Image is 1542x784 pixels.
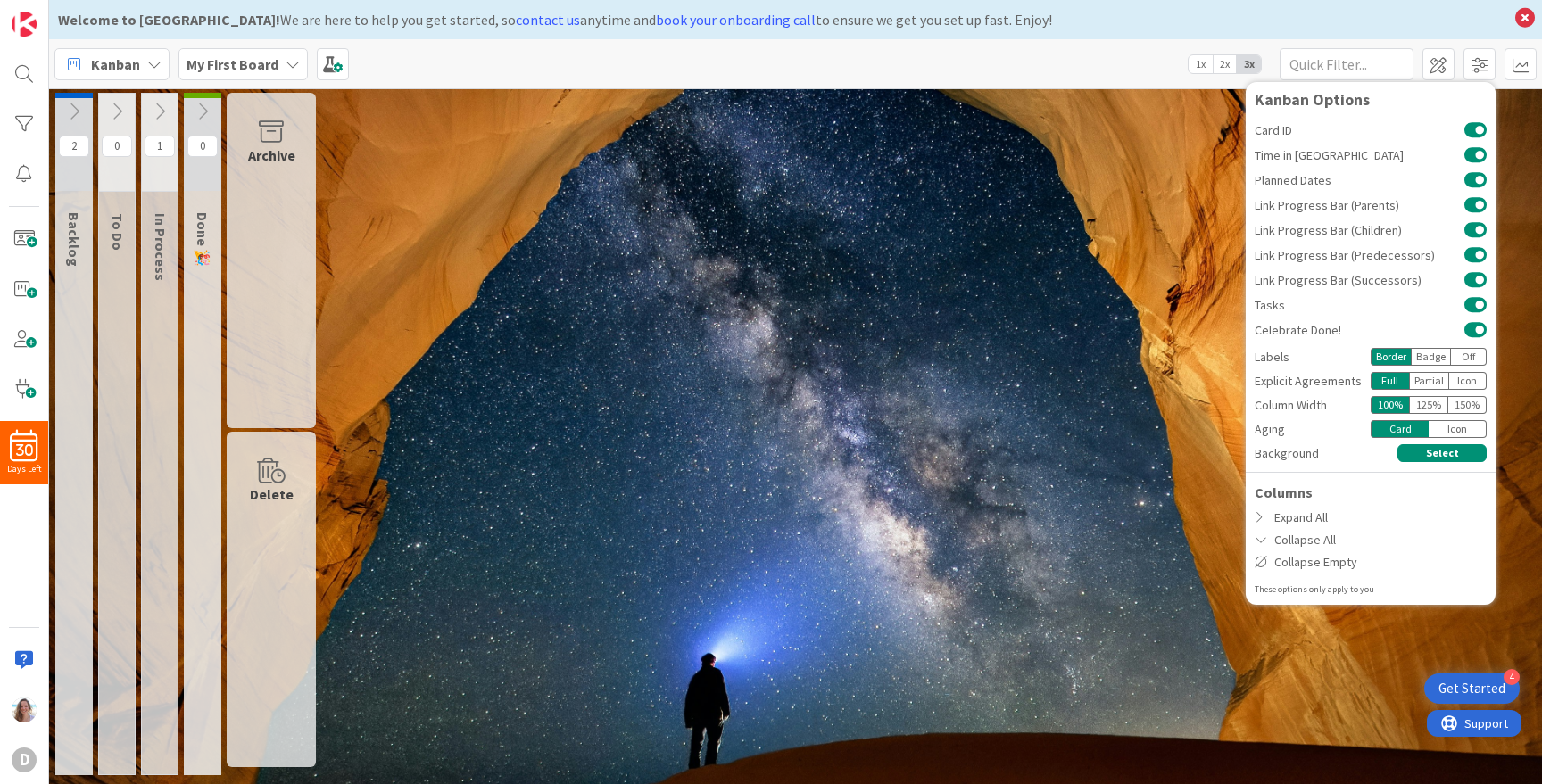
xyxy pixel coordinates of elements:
[1255,199,1464,211] span: Link Progress Bar (Parents)
[1255,372,1371,391] div: Explicit Agreements
[1255,224,1464,236] span: Link Progress Bar (Children)
[1255,91,1487,109] div: Kanban Options
[1409,396,1448,414] div: 125 %
[109,213,127,251] span: To Do
[91,54,140,75] span: Kanban
[1255,174,1464,186] span: Planned Dates
[1255,124,1464,136] span: Card ID
[1255,348,1371,367] div: Labels
[1438,680,1505,697] div: Get Started
[1280,48,1413,80] input: Quick Filter...
[187,55,278,73] b: My First Board
[152,213,170,281] span: In Process
[248,144,295,166] div: Archive
[58,11,280,29] b: Welcome to [GEOGRAPHIC_DATA]!
[1504,669,1520,685] div: 4
[65,212,83,267] span: Backlog
[656,11,816,29] a: book your onboarding call
[12,12,37,37] img: Visit kanbanzone.com
[1409,372,1449,390] div: Partial
[37,3,81,24] span: Support
[250,483,294,505] div: Delete
[1246,482,1496,503] div: Columns
[102,136,132,157] span: 0
[516,11,580,29] a: contact us
[194,212,211,267] span: Done 🎉
[1246,507,1496,529] div: Expand All
[1397,444,1487,462] button: Select
[1255,444,1319,463] span: Background
[1411,348,1451,366] div: Badge
[1246,529,1496,551] div: Collapse All
[1255,324,1464,336] span: Celebrate Done!
[1255,299,1464,311] span: Tasks
[59,136,89,157] span: 2
[1237,55,1261,73] span: 3x
[1213,55,1237,73] span: 2x
[1371,396,1409,414] div: 100 %
[145,136,175,157] span: 1
[1371,372,1409,390] div: Full
[58,9,1506,30] div: We are here to help you get started, so anytime and to ensure we get you set up fast. Enjoy!
[1255,420,1371,439] div: Aging
[1255,249,1464,261] span: Link Progress Bar (Predecessors)
[187,136,218,157] span: 0
[1451,348,1487,366] div: Off
[1189,55,1213,73] span: 1x
[1255,582,1487,596] div: These options only apply to you
[1424,673,1520,704] div: Open Get Started checklist, remaining modules: 4
[12,747,37,772] div: d
[1246,551,1496,574] div: Collapse Empty
[1371,348,1411,366] div: Border
[1371,420,1429,438] div: Card
[1429,420,1487,438] div: Icon
[1448,396,1487,414] div: 150 %
[1255,149,1464,161] span: Time in [GEOGRAPHIC_DATA]
[1449,372,1488,390] div: Icon
[16,444,33,457] span: 30
[1255,396,1371,415] div: Column Width
[1255,274,1464,286] span: Link Progress Bar (Successors)
[12,697,37,722] img: MC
